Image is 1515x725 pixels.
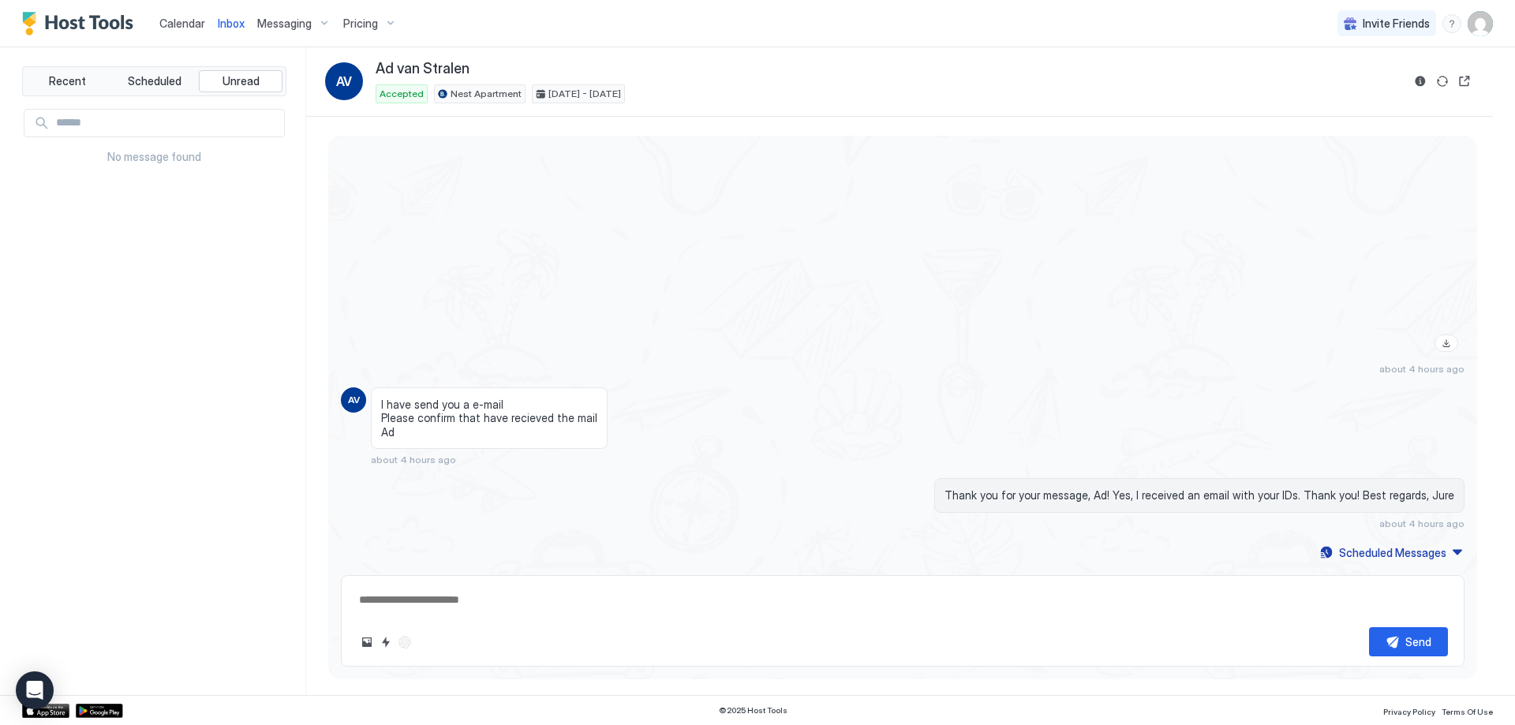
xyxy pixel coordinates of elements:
div: View image [1149,121,1464,358]
button: Unread [199,70,282,92]
span: AV [348,393,360,407]
div: Scheduled Messages [1339,544,1446,561]
span: No message found [107,150,201,164]
a: App Store [22,704,69,718]
div: Open Intercom Messenger [16,671,54,709]
span: Pricing [343,17,378,31]
span: Nest Apartment [451,87,522,101]
span: AV [336,72,352,91]
button: Open reservation [1455,72,1474,91]
button: Quick reply [376,633,395,652]
span: Terms Of Use [1442,707,1493,716]
span: about 4 hours ago [371,454,456,465]
span: Accepted [380,87,424,101]
span: Unread [223,74,260,88]
a: Download [1435,334,1458,352]
span: Thank you for your message, Ad! Yes, I received an email with your IDs. Thank you! Best regards, ... [945,488,1454,503]
div: tab-group [22,66,286,96]
div: Send [1405,633,1431,650]
button: Scheduled [113,70,196,92]
button: Upload image [357,633,376,652]
a: Privacy Policy [1383,702,1435,719]
span: about 4 hours ago [1379,518,1464,529]
span: © 2025 Host Tools [719,705,787,716]
span: Messaging [257,17,312,31]
button: Sync reservation [1433,72,1452,91]
span: Recent [49,74,86,88]
a: Calendar [159,15,205,32]
span: Inbox [218,17,245,30]
button: Scheduled Messages [1318,542,1464,563]
span: Invite Friends [1363,17,1430,31]
button: Reservation information [1411,72,1430,91]
a: Host Tools Logo [22,12,140,36]
a: Google Play Store [76,704,123,718]
button: Recent [26,70,110,92]
span: I have send you a e-mail Please confirm that have recieved the mail Ad [381,398,597,439]
span: Ad van Stralen [376,60,469,78]
div: User profile [1468,11,1493,36]
a: Inbox [218,15,245,32]
button: Send [1369,627,1448,656]
span: Privacy Policy [1383,707,1435,716]
span: [DATE] - [DATE] [548,87,621,101]
input: Input Field [50,110,284,136]
span: Calendar [159,17,205,30]
span: about 4 hours ago [1379,363,1464,375]
a: Terms Of Use [1442,702,1493,719]
div: menu [1442,14,1461,33]
span: Scheduled [128,74,181,88]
